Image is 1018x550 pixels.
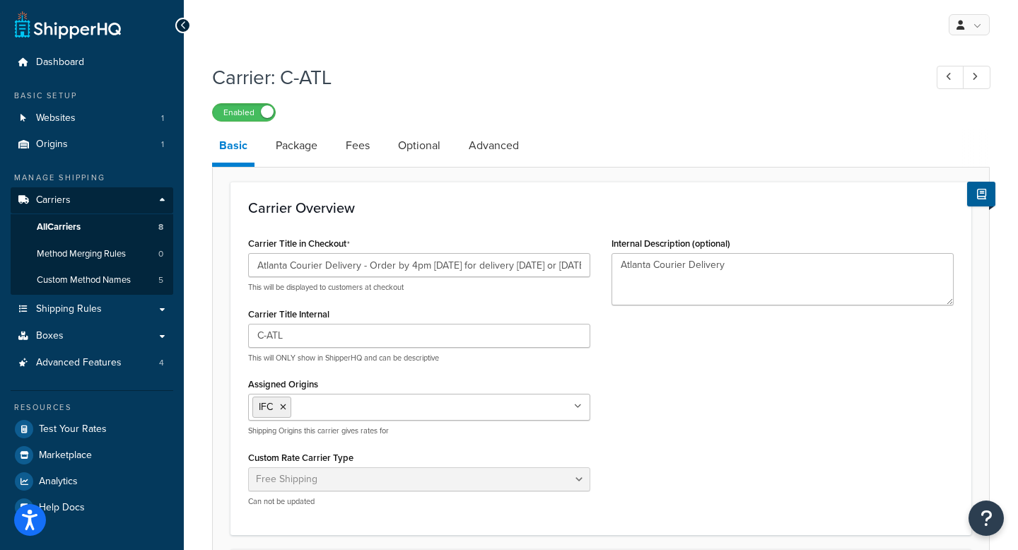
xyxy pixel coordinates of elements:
[248,426,590,436] p: Shipping Origins this carrier gives rates for
[158,248,163,260] span: 0
[11,402,173,414] div: Resources
[248,452,353,463] label: Custom Rate Carrier Type
[11,172,173,184] div: Manage Shipping
[963,66,990,89] a: Next Record
[11,350,173,376] li: Advanced Features
[248,238,350,250] label: Carrier Title in Checkout
[11,49,173,76] a: Dashboard
[937,66,964,89] a: Previous Record
[212,64,911,91] h1: Carrier: C-ATL
[11,443,173,468] a: Marketplace
[36,357,122,369] span: Advanced Features
[39,450,92,462] span: Marketplace
[11,90,173,102] div: Basic Setup
[11,241,173,267] li: Method Merging Rules
[11,469,173,494] a: Analytics
[11,187,173,213] a: Carriers
[248,379,318,390] label: Assigned Origins
[248,353,590,363] p: This will ONLY show in ShipperHQ and can be descriptive
[259,399,273,414] span: IFC
[36,112,76,124] span: Websites
[36,57,84,69] span: Dashboard
[248,309,329,320] label: Carrier Title Internal
[36,330,64,342] span: Boxes
[248,282,590,293] p: This will be displayed to customers at checkout
[248,496,590,507] p: Can not be updated
[612,238,730,249] label: Internal Description (optional)
[11,105,173,131] a: Websites1
[37,221,81,233] span: All Carriers
[39,502,85,514] span: Help Docs
[391,129,447,163] a: Optional
[159,357,164,369] span: 4
[11,131,173,158] a: Origins1
[967,182,995,206] button: Show Help Docs
[11,214,173,240] a: AllCarriers8
[612,253,954,305] textarea: Atlanta Courier Delivery
[36,194,71,206] span: Carriers
[37,248,126,260] span: Method Merging Rules
[248,200,954,216] h3: Carrier Overview
[969,501,1004,536] button: Open Resource Center
[11,416,173,442] a: Test Your Rates
[11,323,173,349] a: Boxes
[39,476,78,488] span: Analytics
[36,139,68,151] span: Origins
[212,129,255,167] a: Basic
[158,274,163,286] span: 5
[269,129,324,163] a: Package
[158,221,163,233] span: 8
[161,112,164,124] span: 1
[11,495,173,520] a: Help Docs
[11,350,173,376] a: Advanced Features4
[36,303,102,315] span: Shipping Rules
[161,139,164,151] span: 1
[339,129,377,163] a: Fees
[11,131,173,158] li: Origins
[11,105,173,131] li: Websites
[11,187,173,295] li: Carriers
[462,129,526,163] a: Advanced
[37,274,131,286] span: Custom Method Names
[11,267,173,293] a: Custom Method Names5
[11,241,173,267] a: Method Merging Rules0
[213,104,275,121] label: Enabled
[11,296,173,322] a: Shipping Rules
[39,423,107,435] span: Test Your Rates
[11,267,173,293] li: Custom Method Names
